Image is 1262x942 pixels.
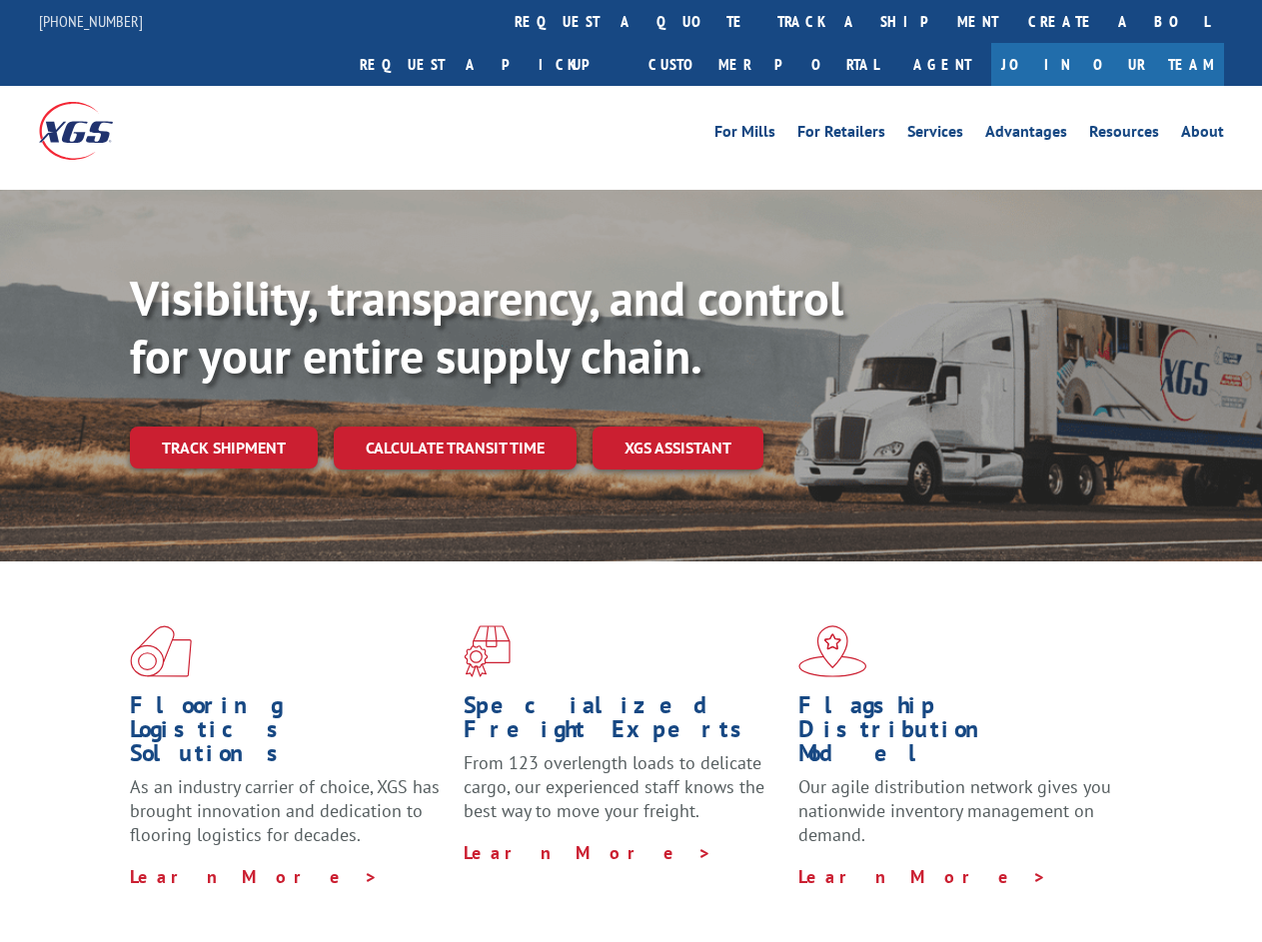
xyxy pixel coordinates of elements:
[907,124,963,146] a: Services
[798,865,1047,888] a: Learn More >
[130,693,449,775] h1: Flooring Logistics Solutions
[633,43,893,86] a: Customer Portal
[39,11,143,31] a: [PHONE_NUMBER]
[464,841,712,864] a: Learn More >
[593,427,763,470] a: XGS ASSISTANT
[130,775,440,846] span: As an industry carrier of choice, XGS has brought innovation and dedication to flooring logistics...
[798,625,867,677] img: xgs-icon-flagship-distribution-model-red
[1089,124,1159,146] a: Resources
[130,427,318,469] a: Track shipment
[798,693,1117,775] h1: Flagship Distribution Model
[464,751,782,840] p: From 123 overlength loads to delicate cargo, our experienced staff knows the best way to move you...
[797,124,885,146] a: For Retailers
[130,865,379,888] a: Learn More >
[130,267,843,387] b: Visibility, transparency, and control for your entire supply chain.
[334,427,577,470] a: Calculate transit time
[130,625,192,677] img: xgs-icon-total-supply-chain-intelligence-red
[464,693,782,751] h1: Specialized Freight Experts
[345,43,633,86] a: Request a pickup
[464,625,511,677] img: xgs-icon-focused-on-flooring-red
[798,775,1111,846] span: Our agile distribution network gives you nationwide inventory management on demand.
[985,124,1067,146] a: Advantages
[1181,124,1224,146] a: About
[893,43,991,86] a: Agent
[991,43,1224,86] a: Join Our Team
[714,124,775,146] a: For Mills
